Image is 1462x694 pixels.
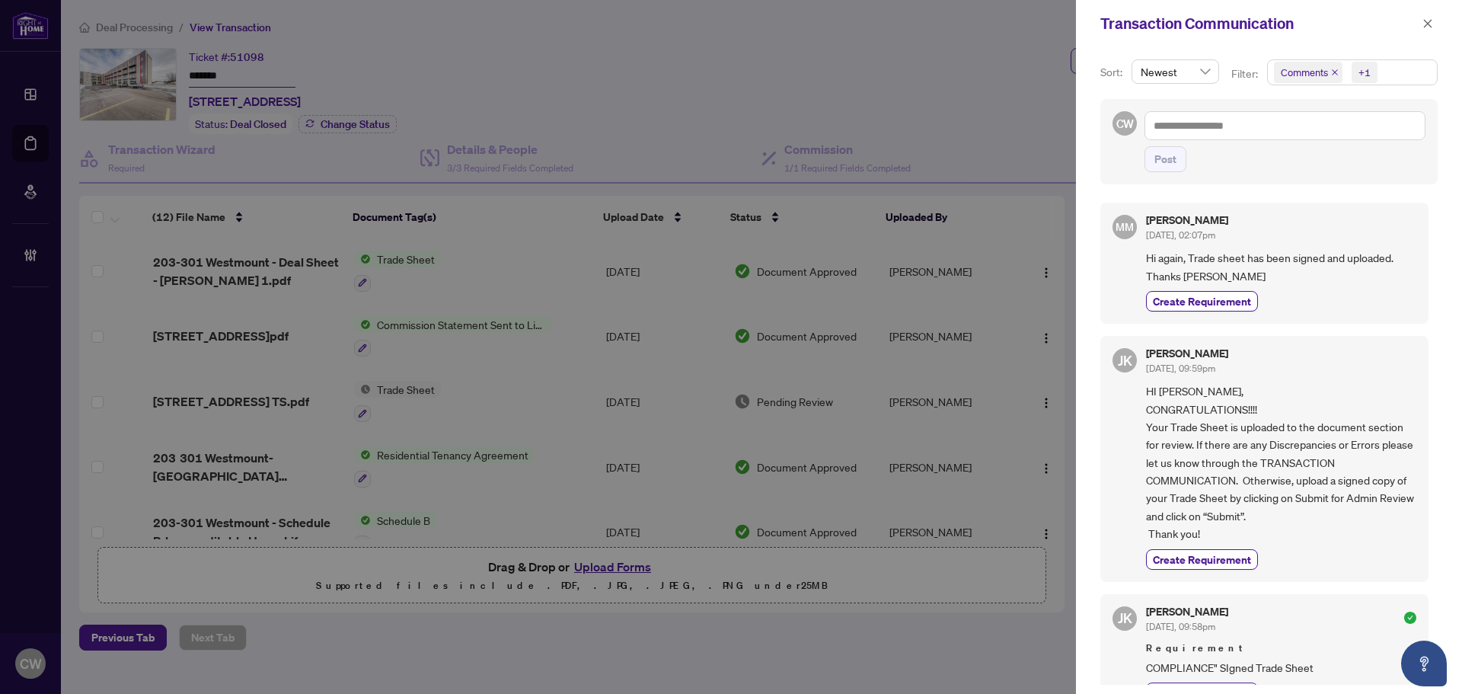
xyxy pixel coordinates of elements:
p: Sort: [1100,64,1125,81]
button: Post [1144,146,1186,172]
span: Comments [1281,65,1328,80]
span: Comments [1274,62,1342,83]
span: Requirement [1146,641,1416,656]
button: Open asap [1401,641,1447,686]
h5: [PERSON_NAME] [1146,348,1228,359]
span: HI [PERSON_NAME], CONGRATULATIONS!!!! Your Trade Sheet is uploaded to the document section for re... [1146,382,1416,542]
span: check-circle [1404,612,1416,624]
div: Transaction Communication [1100,12,1418,35]
p: Filter: [1231,66,1260,82]
button: Create Requirement [1146,291,1258,312]
span: close [1331,69,1339,76]
span: JK [1118,350,1132,371]
span: [DATE], 09:59pm [1146,363,1215,374]
span: Hi again, Trade sheet has been signed and uploaded. Thanks [PERSON_NAME] [1146,249,1416,285]
button: Create Requirement [1146,549,1258,570]
span: CW [1116,115,1134,133]
span: [DATE], 02:07pm [1146,229,1215,241]
span: Create Requirement [1153,552,1251,568]
span: JK [1118,607,1132,628]
span: MM [1116,219,1133,235]
span: [DATE], 09:58pm [1146,621,1215,632]
h5: [PERSON_NAME] [1146,606,1228,617]
span: Create Requirement [1153,293,1251,309]
span: COMPLIANCE" SIgned Trade Sheet [1146,659,1416,676]
h5: [PERSON_NAME] [1146,215,1228,225]
span: close [1422,18,1433,29]
span: Newest [1141,60,1210,83]
div: +1 [1358,65,1371,80]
